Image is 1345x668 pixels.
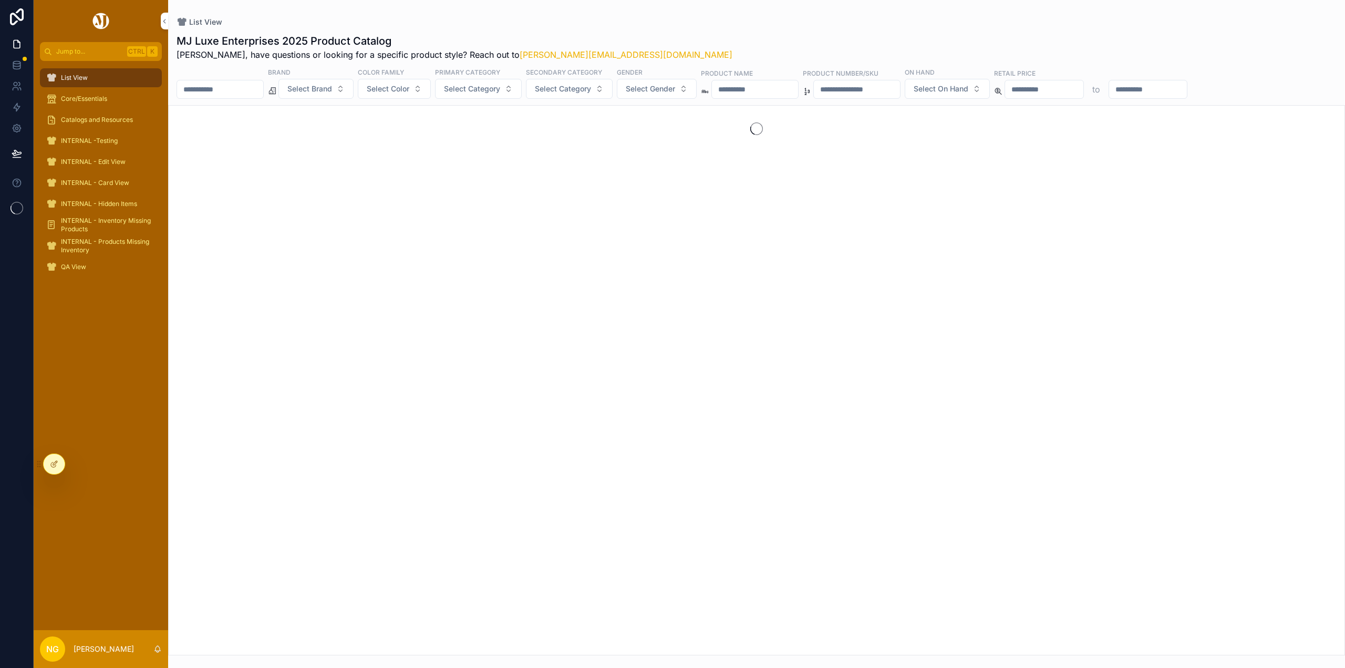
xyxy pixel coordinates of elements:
[61,217,151,233] span: INTERNAL - Inventory Missing Products
[803,68,878,78] label: Product Number/SKU
[268,67,291,77] label: Brand
[40,152,162,171] a: INTERNAL - Edit View
[526,79,613,99] button: Select Button
[626,84,675,94] span: Select Gender
[74,644,134,654] p: [PERSON_NAME]
[61,74,88,82] span: List View
[994,68,1036,78] label: Retail Price
[61,137,118,145] span: INTERNAL -Testing
[127,46,146,57] span: Ctrl
[61,179,129,187] span: INTERNAL - Card View
[61,116,133,124] span: Catalogs and Resources
[177,48,732,61] span: [PERSON_NAME], have questions or looking for a specific product style? Reach out to
[34,61,168,290] div: scrollable content
[435,67,500,77] label: Primary Category
[40,194,162,213] a: INTERNAL - Hidden Items
[435,79,522,99] button: Select Button
[46,643,59,655] span: NG
[40,258,162,276] a: QA View
[617,79,697,99] button: Select Button
[40,110,162,129] a: Catalogs and Resources
[40,131,162,150] a: INTERNAL -Testing
[367,84,409,94] span: Select Color
[40,42,162,61] button: Jump to...CtrlK
[287,84,332,94] span: Select Brand
[40,237,162,255] a: INTERNAL - Products Missing Inventory
[61,200,137,208] span: INTERNAL - Hidden Items
[520,49,732,60] a: [PERSON_NAME][EMAIL_ADDRESS][DOMAIN_NAME]
[61,238,151,254] span: INTERNAL - Products Missing Inventory
[535,84,591,94] span: Select Category
[40,89,162,108] a: Core/Essentials
[56,47,123,56] span: Jump to...
[40,173,162,192] a: INTERNAL - Card View
[617,67,643,77] label: Gender
[61,95,107,103] span: Core/Essentials
[91,13,111,29] img: App logo
[148,47,157,56] span: K
[40,68,162,87] a: List View
[905,67,935,77] label: On Hand
[61,263,86,271] span: QA View
[177,34,732,48] h1: MJ Luxe Enterprises 2025 Product Catalog
[358,79,431,99] button: Select Button
[914,84,968,94] span: Select On Hand
[61,158,126,166] span: INTERNAL - Edit View
[526,67,602,77] label: Secondary Category
[358,67,404,77] label: Color Family
[444,84,500,94] span: Select Category
[278,79,354,99] button: Select Button
[1092,83,1100,96] p: to
[40,215,162,234] a: INTERNAL - Inventory Missing Products
[701,68,753,78] label: Product Name
[905,79,990,99] button: Select Button
[177,17,222,27] a: List View
[189,17,222,27] span: List View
